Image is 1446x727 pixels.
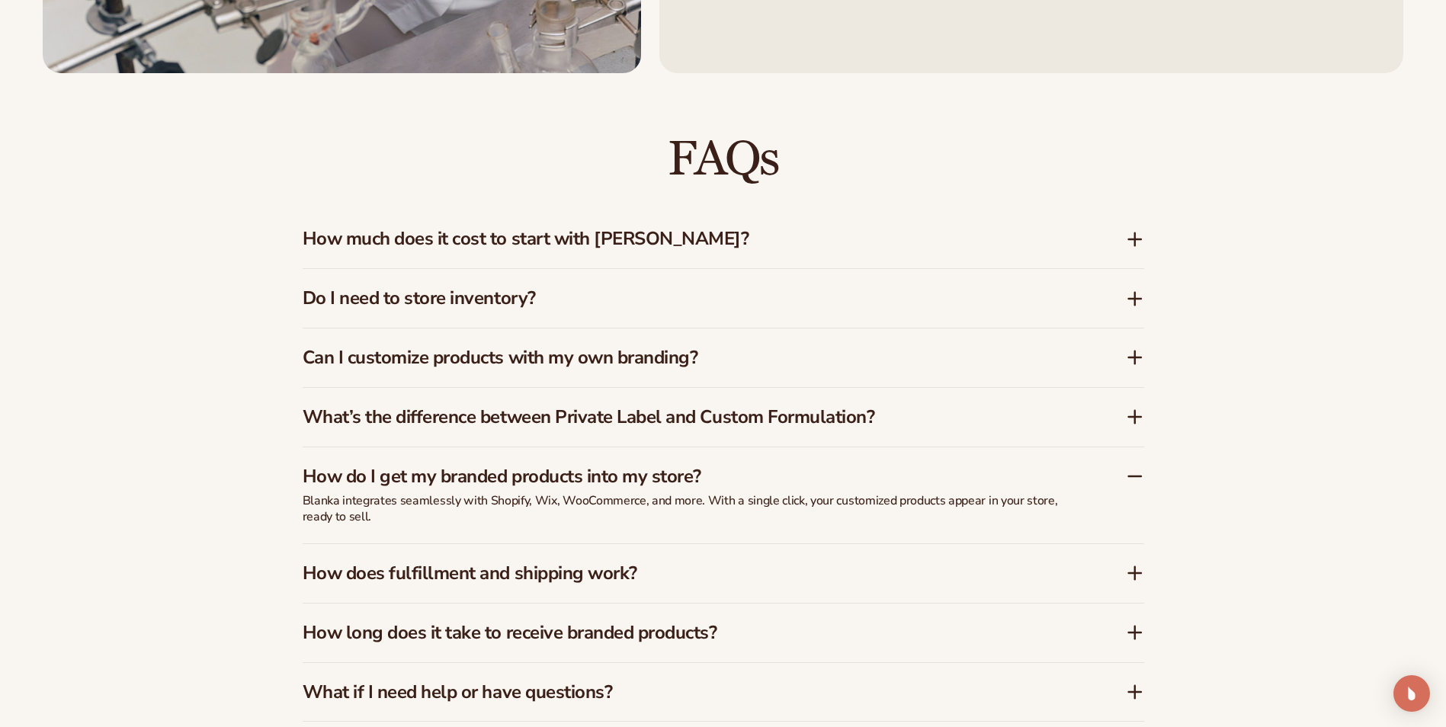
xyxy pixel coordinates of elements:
h3: Can I customize products with my own branding? [303,347,1080,369]
h3: What’s the difference between Private Label and Custom Formulation? [303,406,1080,428]
h3: How long does it take to receive branded products? [303,622,1080,644]
h3: What if I need help or have questions? [303,681,1080,703]
p: Blanka integrates seamlessly with Shopify, Wix, WooCommerce, and more. With a single click, your ... [303,493,1065,525]
h3: Do I need to store inventory? [303,287,1080,309]
h3: How does fulfillment and shipping work? [303,562,1080,584]
h2: FAQs [303,134,1144,185]
div: Open Intercom Messenger [1393,675,1430,712]
h3: How much does it cost to start with [PERSON_NAME]? [303,228,1080,250]
h3: How do I get my branded products into my store? [303,466,1080,488]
